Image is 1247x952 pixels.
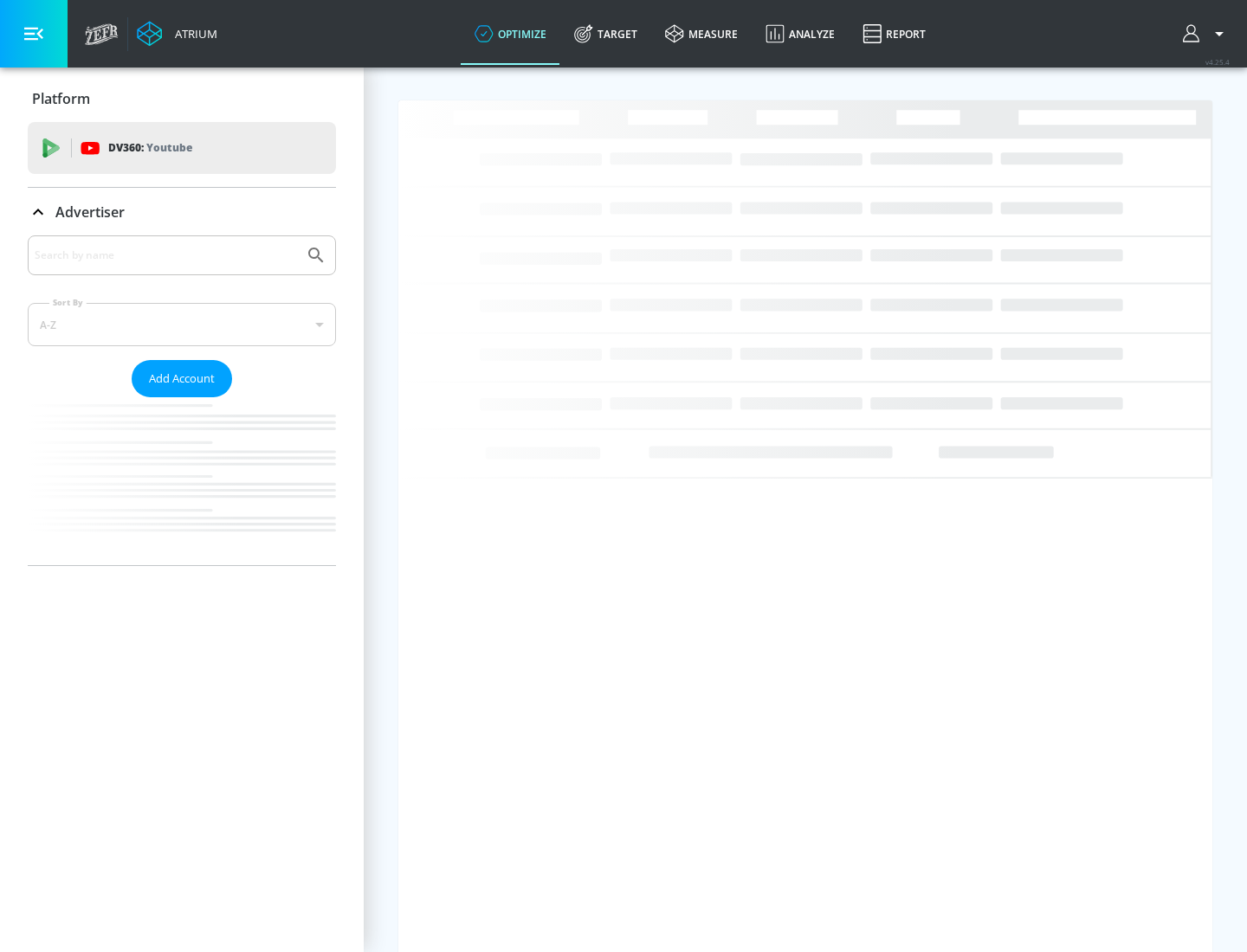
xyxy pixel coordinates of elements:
[849,3,940,65] a: Report
[49,297,87,308] label: Sort By
[146,138,192,157] p: Youtube
[651,3,752,65] a: measure
[560,3,651,65] a: Target
[752,3,849,65] a: Analyze
[1205,57,1230,67] span: v 4.25.4
[28,122,336,174] div: DV360: Youtube
[132,360,232,397] button: Add Account
[28,74,336,123] div: Platform
[28,188,336,236] div: Advertiser
[28,235,336,565] div: Advertiser
[137,21,217,47] a: Atrium
[28,303,336,346] div: A-Z
[108,138,192,158] p: DV360:
[149,369,215,389] span: Add Account
[28,397,336,565] nav: list of Advertiser
[168,26,217,42] div: Atrium
[32,89,90,108] p: Platform
[35,244,297,267] input: Search by name
[55,203,125,222] p: Advertiser
[461,3,560,65] a: optimize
